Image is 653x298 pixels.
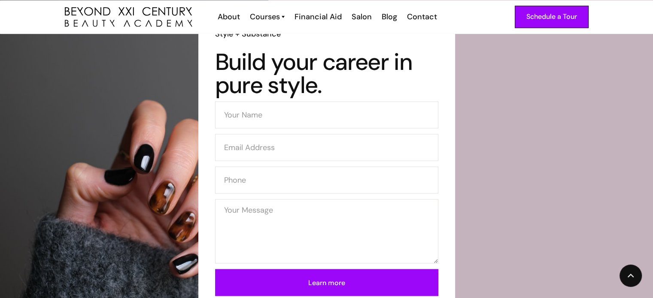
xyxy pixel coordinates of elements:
a: Contact [401,11,441,22]
input: Your Name [215,101,438,128]
div: Schedule a Tour [526,11,577,22]
input: Learn more [215,269,438,296]
div: Salon [352,11,372,22]
div: Courses [250,11,280,22]
a: Courses [250,11,285,22]
a: Schedule a Tour [515,6,589,28]
a: About [212,11,244,22]
h3: Build your career in pure style. [215,51,438,97]
h6: Style + Substance [215,28,438,39]
img: beyond 21st century beauty academy logo [65,7,192,27]
div: Contact [407,11,437,22]
input: Email Address [215,134,438,161]
div: Financial Aid [295,11,342,22]
div: About [218,11,240,22]
a: Blog [376,11,401,22]
div: Blog [382,11,397,22]
a: Financial Aid [289,11,346,22]
input: Phone [215,166,438,193]
a: home [65,7,192,27]
a: Salon [346,11,376,22]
